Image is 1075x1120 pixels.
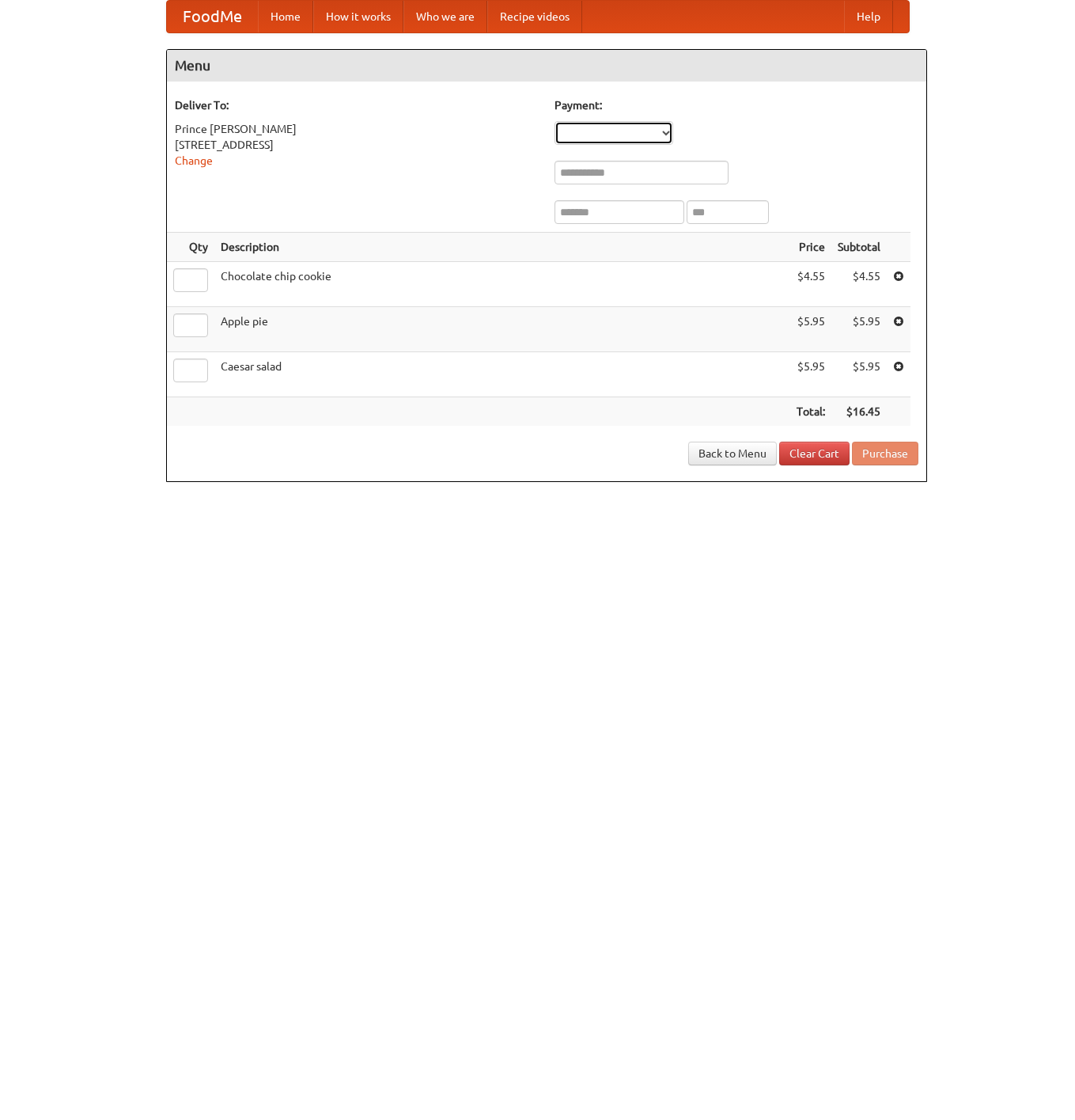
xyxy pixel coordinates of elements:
th: Qty [167,233,214,262]
div: Prince [PERSON_NAME] [175,121,539,137]
td: $5.95 [790,352,831,397]
a: FoodMe [167,1,258,32]
td: $5.95 [831,352,887,397]
td: $5.95 [790,307,831,352]
a: Recipe videos [487,1,582,32]
th: Price [790,233,831,262]
td: $4.55 [831,262,887,307]
td: Chocolate chip cookie [214,262,790,307]
a: How it works [313,1,403,32]
td: $4.55 [790,262,831,307]
td: Apple pie [214,307,790,352]
th: Subtotal [831,233,887,262]
a: Help [844,1,893,32]
a: Home [258,1,313,32]
a: Back to Menu [688,442,777,465]
h5: Payment: [555,97,918,113]
a: Change [175,154,213,167]
th: Description [214,233,790,262]
a: Who we are [403,1,487,32]
div: [STREET_ADDRESS] [175,137,539,153]
td: $5.95 [831,307,887,352]
h5: Deliver To: [175,97,539,113]
a: Clear Cart [779,442,850,465]
th: Total: [790,397,831,427]
h4: Menu [167,50,926,82]
button: Purchase [852,442,918,465]
th: $16.45 [831,397,887,427]
td: Caesar salad [214,352,790,397]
